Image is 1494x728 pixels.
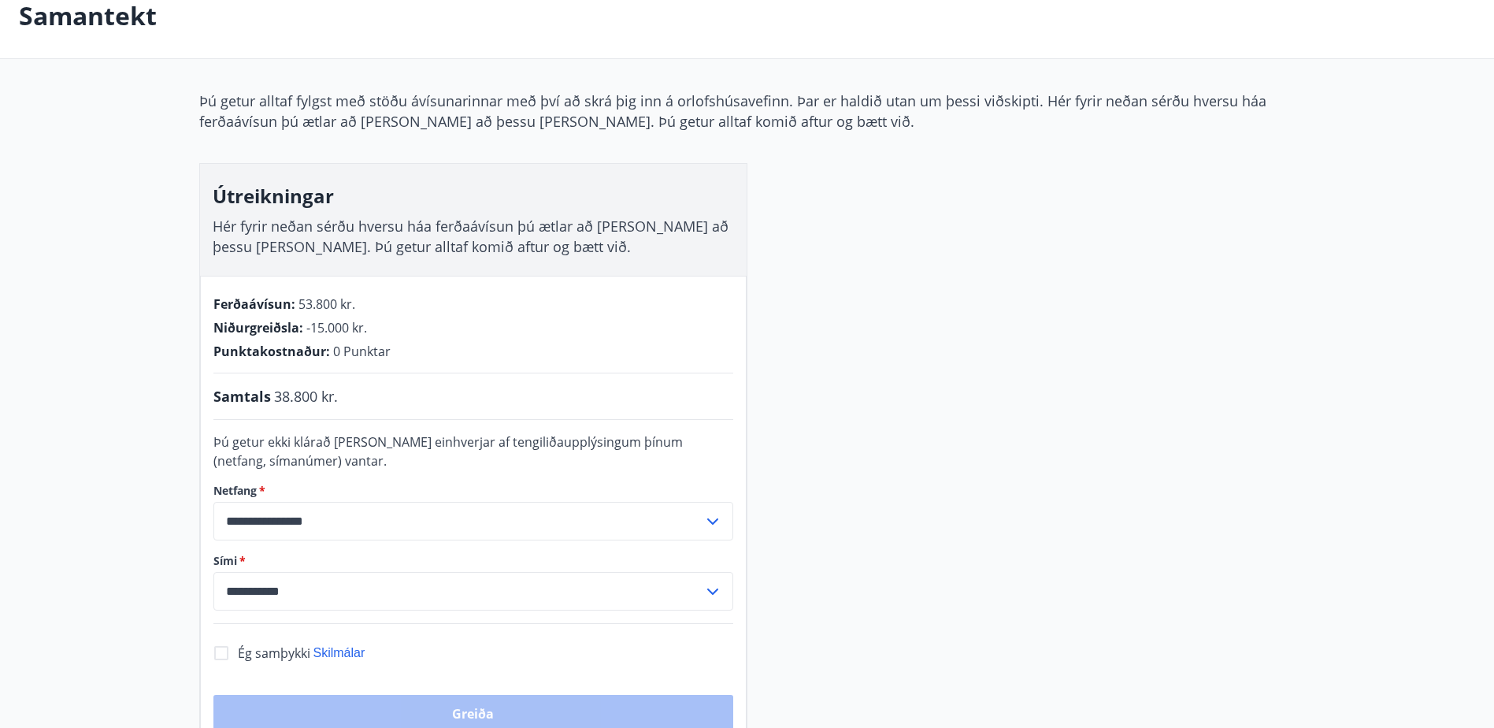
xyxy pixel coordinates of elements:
[298,295,355,313] span: 53.800 kr.
[213,343,330,360] span: Punktakostnaður :
[213,553,733,569] label: Sími
[213,483,733,499] label: Netfang
[213,319,303,336] span: Niðurgreiðsla :
[313,644,365,662] button: Skilmálar
[274,386,338,407] span: 38.800 kr.
[213,183,734,210] h3: Útreikningar
[213,217,728,256] span: Hér fyrir neðan sérðu hversu háa ferðaávísun þú ætlar að [PERSON_NAME] að þessu [PERSON_NAME]. Þú...
[213,295,295,313] span: Ferðaávísun :
[306,319,367,336] span: -15.000 kr.
[333,343,391,360] span: 0 Punktar
[238,644,310,662] span: Ég samþykki
[313,646,365,659] span: Skilmálar
[213,386,271,407] span: Samtals
[199,91,1296,132] p: Þú getur alltaf fylgst með stöðu ávísunarinnar með því að skrá þig inn á orlofshúsavefinn. Þar er...
[213,433,683,470] span: Þú getur ekki klárað [PERSON_NAME] einhverjar af tengiliðaupplýsingum þínum (netfang, símanúmer) ...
